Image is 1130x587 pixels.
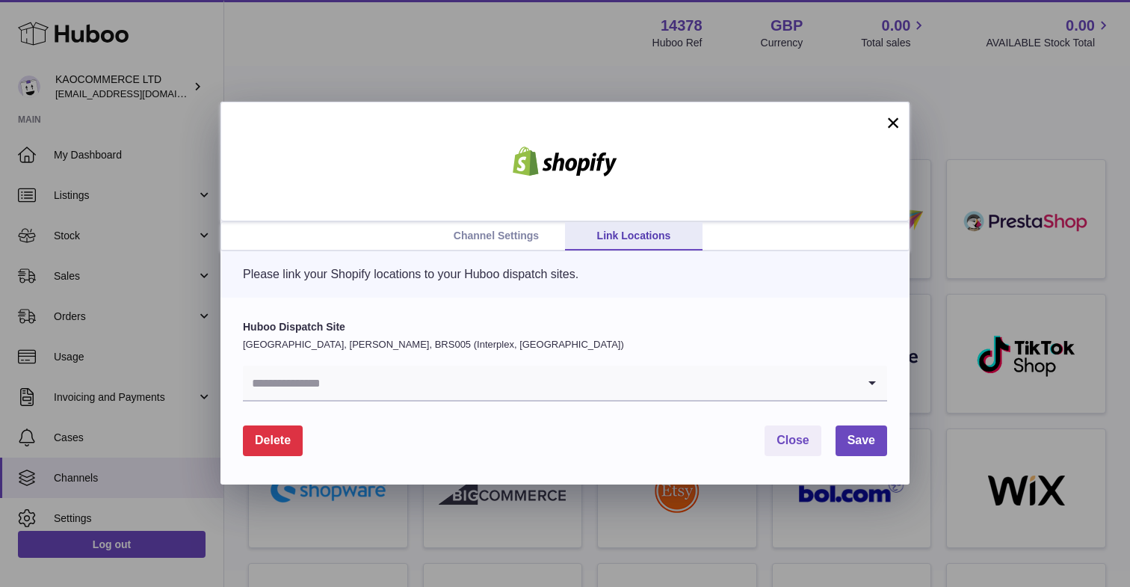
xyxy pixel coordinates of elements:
[765,425,821,456] button: Close
[243,338,887,351] p: [GEOGRAPHIC_DATA], [PERSON_NAME], BRS005 (Interplex, [GEOGRAPHIC_DATA])
[565,222,703,251] a: Link Locations
[501,147,629,176] img: shopify
[243,266,887,283] p: Please link your Shopify locations to your Huboo dispatch sites.
[884,114,902,132] button: ×
[836,425,887,456] button: Save
[243,425,303,456] button: Delete
[777,434,809,446] span: Close
[255,434,291,446] span: Delete
[243,320,887,334] label: Huboo Dispatch Site
[243,366,857,400] input: Search for option
[243,366,887,402] div: Search for option
[427,222,565,251] a: Channel Settings
[847,434,875,446] span: Save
